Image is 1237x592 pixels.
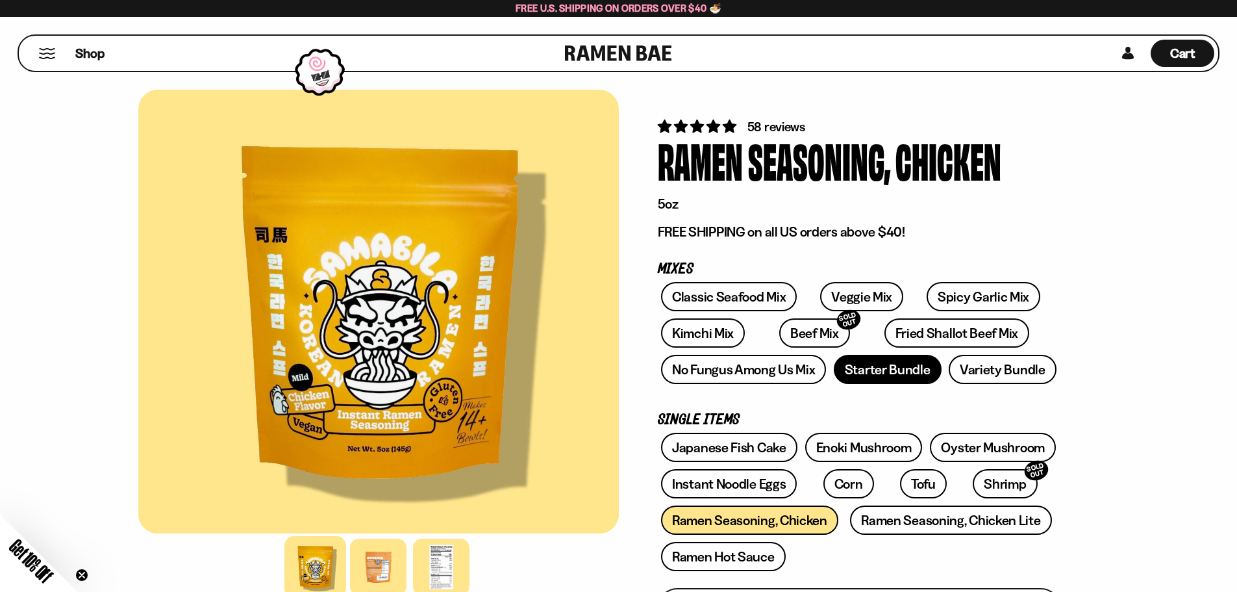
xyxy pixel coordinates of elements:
[834,307,863,333] div: SOLD OUT
[661,433,797,462] a: Japanese Fish Cake
[850,506,1051,535] a: Ramen Seasoning, Chicken Lite
[949,355,1056,384] a: Variety Bundle
[6,535,56,586] span: Get 10% Off
[75,569,88,582] button: Close teaser
[823,469,874,498] a: Corn
[658,196,1060,212] p: 5oz
[747,119,805,135] span: 58 reviews
[895,136,1001,185] div: Chicken
[661,355,826,384] a: No Fungus Among Us Mix
[930,433,1056,462] a: Oyster Mushroom
[661,542,786,571] a: Ramen Hot Sauce
[748,136,890,185] div: Seasoning,
[75,40,105,67] a: Shop
[658,118,739,135] span: 4.83 stars
[658,263,1060,276] p: Mixes
[38,48,56,59] button: Mobile Menu Trigger
[1022,458,1051,483] div: SOLD OUT
[834,355,942,384] a: Starter Bundle
[884,318,1029,348] a: Fried Shallot Beef Mix
[661,318,745,348] a: Kimchi Mix
[75,45,105,62] span: Shop
[516,2,721,14] span: Free U.S. Shipping on Orders over $40 🍜
[805,433,923,462] a: Enoki Mushroom
[1151,36,1214,71] a: Cart
[658,224,1060,240] p: FREE SHIPPING on all US orders above $40!
[661,469,797,498] a: Instant Noodle Eggs
[661,282,797,311] a: Classic Seafood Mix
[658,414,1060,426] p: Single Items
[658,136,743,185] div: Ramen
[927,282,1040,311] a: Spicy Garlic Mix
[973,469,1037,498] a: ShrimpSOLD OUT
[900,469,947,498] a: Tofu
[779,318,850,348] a: Beef MixSOLD OUT
[1170,45,1195,61] span: Cart
[820,282,903,311] a: Veggie Mix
